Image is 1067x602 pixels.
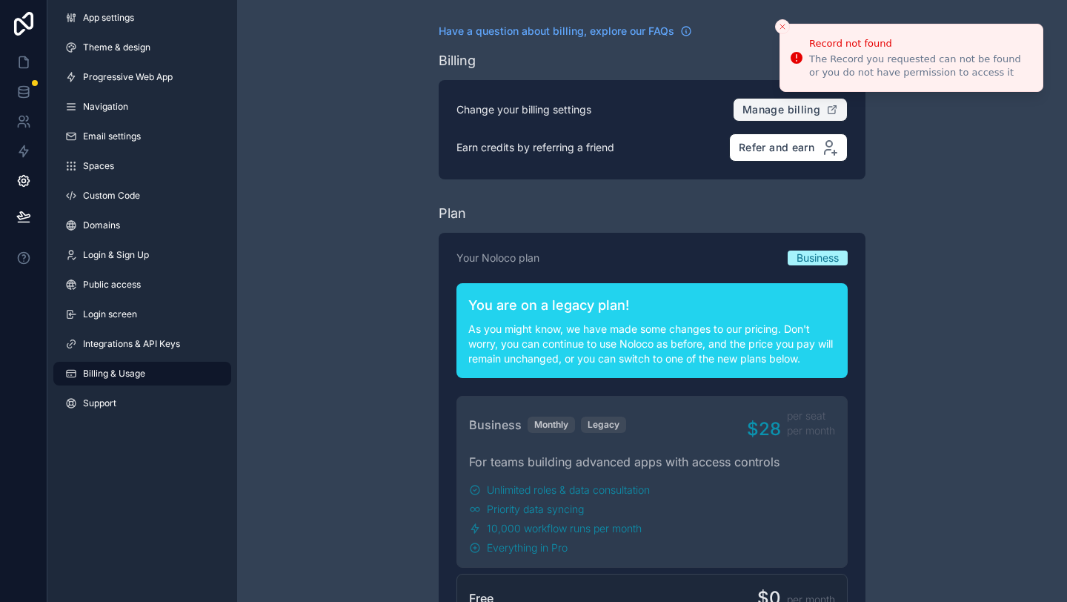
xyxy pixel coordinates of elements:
[733,98,848,122] button: Manage billing
[83,71,173,83] span: Progressive Web App
[83,368,145,380] span: Billing & Usage
[83,279,141,291] span: Public access
[468,295,836,316] h2: You are on a legacy plan!
[729,133,848,162] button: Refer and earn
[53,154,231,178] a: Spaces
[439,24,674,39] span: Have a question about billing, explore our FAQs
[83,160,114,172] span: Spaces
[53,362,231,386] a: Billing & Usage
[53,65,231,89] a: Progressive Web App
[797,251,839,265] span: Business
[53,214,231,237] a: Domains
[83,338,180,350] span: Integrations & API Keys
[487,483,650,497] span: Unlimited roles & data consultation
[809,53,1031,79] div: The Record you requested can not be found or you do not have permission to access it
[787,423,835,438] span: per month
[53,184,231,208] a: Custom Code
[83,130,141,142] span: Email settings
[487,521,642,536] span: 10,000 workflow runs per month
[83,12,134,24] span: App settings
[581,417,626,433] div: Legacy
[456,251,539,265] p: Your Noloco plan
[83,308,137,320] span: Login screen
[439,203,466,224] div: Plan
[742,103,820,116] span: Manage billing
[528,417,575,433] div: Monthly
[53,36,231,59] a: Theme & design
[775,19,790,34] button: Close toast
[787,408,835,423] span: per seat
[83,101,128,113] span: Navigation
[487,540,568,555] span: Everything in Pro
[487,502,584,517] span: Priority data syncing
[456,102,591,117] p: Change your billing settings
[439,24,692,39] a: Have a question about billing, explore our FAQs
[53,391,231,415] a: Support
[53,302,231,326] a: Login screen
[468,322,836,366] p: As you might know, we have made some changes to our pricing. Don't worry, you can continue to use...
[747,417,781,441] span: $28
[83,42,150,53] span: Theme & design
[53,6,231,30] a: App settings
[469,453,835,471] div: For teams building advanced apps with access controls
[83,249,149,261] span: Login & Sign Up
[439,50,476,71] div: Billing
[456,140,614,155] p: Earn credits by referring a friend
[83,397,116,409] span: Support
[83,190,140,202] span: Custom Code
[53,243,231,267] a: Login & Sign Up
[83,219,120,231] span: Domains
[469,416,522,434] span: Business
[739,141,814,154] span: Refer and earn
[809,36,1031,51] div: Record not found
[53,125,231,148] a: Email settings
[53,273,231,297] a: Public access
[53,332,231,356] a: Integrations & API Keys
[53,95,231,119] a: Navigation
